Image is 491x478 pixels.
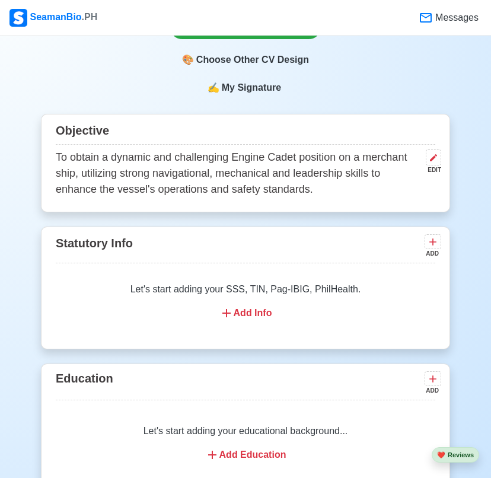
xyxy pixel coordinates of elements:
[9,9,27,27] img: Logo
[170,49,321,71] div: Choose Other CV Design
[182,53,194,67] span: paint
[433,11,479,25] span: Messages
[9,9,97,27] div: SeamanBio
[437,451,445,458] span: heart
[56,149,421,197] p: To obtain a dynamic and challenging Engine Cadet position on a merchant ship, utilizing strong na...
[70,448,421,462] div: Add Education
[421,165,441,174] div: EDIT
[70,306,421,320] div: Add Info
[425,249,439,258] div: ADD
[70,282,421,297] p: Let's start adding your SSS, TIN, Pag-IBIG, PhilHealth.
[208,81,219,95] span: sign
[219,81,283,95] span: My Signature
[56,410,435,476] div: Let's start adding your educational background...
[432,447,479,463] button: heartReviews
[56,232,435,263] div: Statutory Info
[82,12,98,22] span: .PH
[425,386,439,395] div: ADD
[56,372,113,385] span: Education
[56,119,435,145] div: Objective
